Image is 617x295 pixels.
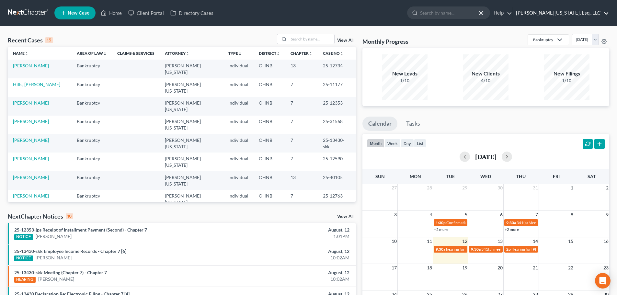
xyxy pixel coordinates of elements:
[318,97,356,115] td: 25-12353
[505,227,519,232] a: +2 more
[13,156,49,161] a: [PERSON_NAME]
[533,37,553,42] div: Bankruptcy
[513,7,609,19] a: [PERSON_NAME][US_STATE], Esq., LLC
[420,7,479,19] input: Search by name...
[97,7,125,19] a: Home
[259,51,280,56] a: Districtunfold_more
[480,174,491,179] span: Wed
[426,184,433,192] span: 28
[532,237,539,245] span: 14
[436,220,446,225] span: 1:30p
[242,276,349,282] div: 10:02AM
[462,184,468,192] span: 29
[426,237,433,245] span: 11
[436,247,445,252] span: 9:30a
[254,78,285,97] td: OHNB
[382,77,428,84] div: 1/10
[77,51,107,56] a: Area of Lawunfold_more
[391,184,397,192] span: 27
[14,277,36,283] div: HEARING
[13,175,49,180] a: [PERSON_NAME]
[13,193,49,199] a: [PERSON_NAME]
[160,171,223,190] td: [PERSON_NAME][US_STATE]
[160,190,223,208] td: [PERSON_NAME][US_STATE]
[318,78,356,97] td: 25-11177
[318,190,356,208] td: 25-12763
[497,237,503,245] span: 13
[242,227,349,233] div: August, 12
[426,264,433,272] span: 18
[25,52,29,56] i: unfold_more
[13,100,49,106] a: [PERSON_NAME]
[160,97,223,115] td: [PERSON_NAME][US_STATE]
[223,153,254,171] td: Individual
[36,233,72,240] a: [PERSON_NAME]
[391,264,397,272] span: 17
[8,36,53,44] div: Recent Cases
[517,220,600,225] span: 341(a) Meeting of Creditors for [PERSON_NAME]
[367,139,384,148] button: month
[400,117,426,131] a: Tasks
[14,227,147,233] a: 25-12353-jps Receipt of Installment Payment (Second) - Chapter 7
[318,153,356,171] td: 25-12590
[242,269,349,276] div: August, 12
[8,212,73,220] div: NextChapter Notices
[463,77,508,84] div: 4/10
[511,247,562,252] span: Hearing for [PERSON_NAME]
[446,174,455,179] span: Tue
[276,52,280,56] i: unfold_more
[254,134,285,153] td: OHNB
[532,184,539,192] span: 31
[223,60,254,78] td: Individual
[72,78,112,97] td: Bankruptcy
[72,190,112,208] td: Bankruptcy
[186,52,189,56] i: unfold_more
[481,247,544,252] span: 341(a) meeting for [PERSON_NAME]
[318,60,356,78] td: 25-12734
[567,237,574,245] span: 15
[382,70,428,77] div: New Leads
[362,117,397,131] a: Calendar
[391,237,397,245] span: 10
[544,70,589,77] div: New Filings
[66,213,73,219] div: 10
[13,63,49,68] a: [PERSON_NAME]
[242,233,349,240] div: 1:01PM
[446,247,504,252] span: hearing for [PERSON_NAME] Hills
[570,184,574,192] span: 1
[285,134,318,153] td: 7
[340,52,344,56] i: unfold_more
[223,134,254,153] td: Individual
[285,78,318,97] td: 7
[318,134,356,153] td: 25-13430-skk
[463,70,508,77] div: New Clients
[160,116,223,134] td: [PERSON_NAME][US_STATE]
[499,211,503,219] span: 6
[318,116,356,134] td: 25-31568
[285,116,318,134] td: 7
[544,77,589,84] div: 1/10
[567,264,574,272] span: 22
[254,60,285,78] td: OHNB
[68,11,89,16] span: New Case
[13,82,60,87] a: Hills, [PERSON_NAME]
[72,97,112,115] td: Bankruptcy
[242,255,349,261] div: 10:02AM
[45,37,53,43] div: 15
[223,116,254,134] td: Individual
[167,7,217,19] a: Directory Cases
[223,78,254,97] td: Individual
[516,174,526,179] span: Thu
[309,52,313,56] i: unfold_more
[238,52,242,56] i: unfold_more
[462,237,468,245] span: 12
[603,264,609,272] span: 23
[595,273,611,289] div: Open Intercom Messenger
[605,211,609,219] span: 9
[570,211,574,219] span: 8
[291,51,313,56] a: Chapterunfold_more
[362,38,408,45] h3: Monthly Progress
[535,211,539,219] span: 7
[13,119,49,124] a: [PERSON_NAME]
[588,174,596,179] span: Sat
